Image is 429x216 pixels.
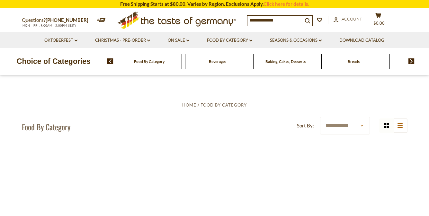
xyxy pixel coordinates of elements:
[168,37,189,44] a: On Sale
[270,37,322,44] a: Seasons & Occasions
[342,16,362,22] span: Account
[339,37,384,44] a: Download Catalog
[44,37,77,44] a: Oktoberfest
[264,1,309,7] a: Click here for details.
[348,59,360,64] a: Breads
[107,58,113,64] img: previous arrow
[134,59,165,64] a: Food By Category
[22,16,93,24] p: Questions?
[265,59,306,64] a: Baking, Cakes, Desserts
[46,17,88,23] a: [PHONE_NUMBER]
[95,37,150,44] a: Christmas - PRE-ORDER
[373,21,385,26] span: $0.00
[369,13,388,29] button: $0.00
[207,37,252,44] a: Food By Category
[22,122,70,132] h1: Food By Category
[22,24,76,27] span: MON - FRI, 9:00AM - 5:00PM (EST)
[182,102,196,108] a: Home
[297,122,314,130] label: Sort By:
[201,102,247,108] a: Food By Category
[209,59,226,64] a: Beverages
[334,16,362,23] a: Account
[408,58,415,64] img: next arrow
